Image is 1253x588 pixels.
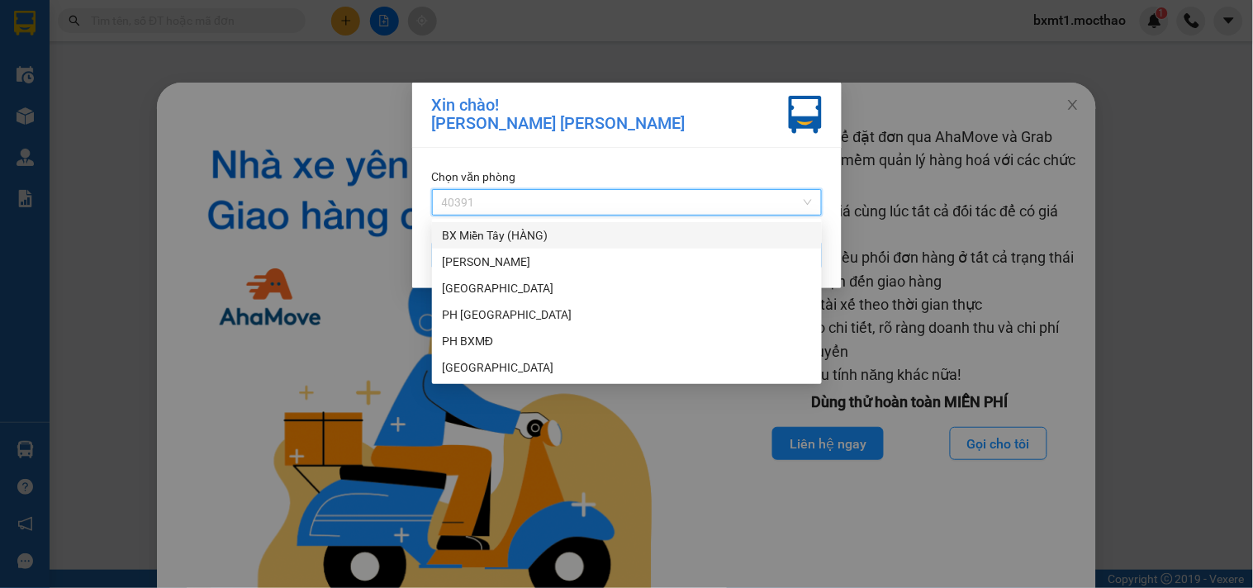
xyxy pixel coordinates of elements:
div: Chọn văn phòng [432,168,822,186]
div: PH [GEOGRAPHIC_DATA] [442,306,812,324]
div: [GEOGRAPHIC_DATA] [442,358,812,377]
div: BX Miền Tây (HÀNG) [432,222,822,249]
div: PH Sài Gòn [432,301,822,328]
div: Đà Nẵng [432,275,822,301]
img: vxr-icon [789,96,822,134]
div: PH BXMĐ [432,328,822,354]
span: 40391 [442,190,812,215]
div: [PERSON_NAME] [442,253,812,271]
div: Xin chào! [PERSON_NAME] [PERSON_NAME] [432,96,686,134]
div: PH Quận 10 [432,354,822,381]
div: PH BXMĐ [442,332,812,350]
div: BX Miền Tây (HÀNG) [442,226,812,244]
div: Tuy Hòa [432,249,822,275]
div: [GEOGRAPHIC_DATA] [442,279,812,297]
